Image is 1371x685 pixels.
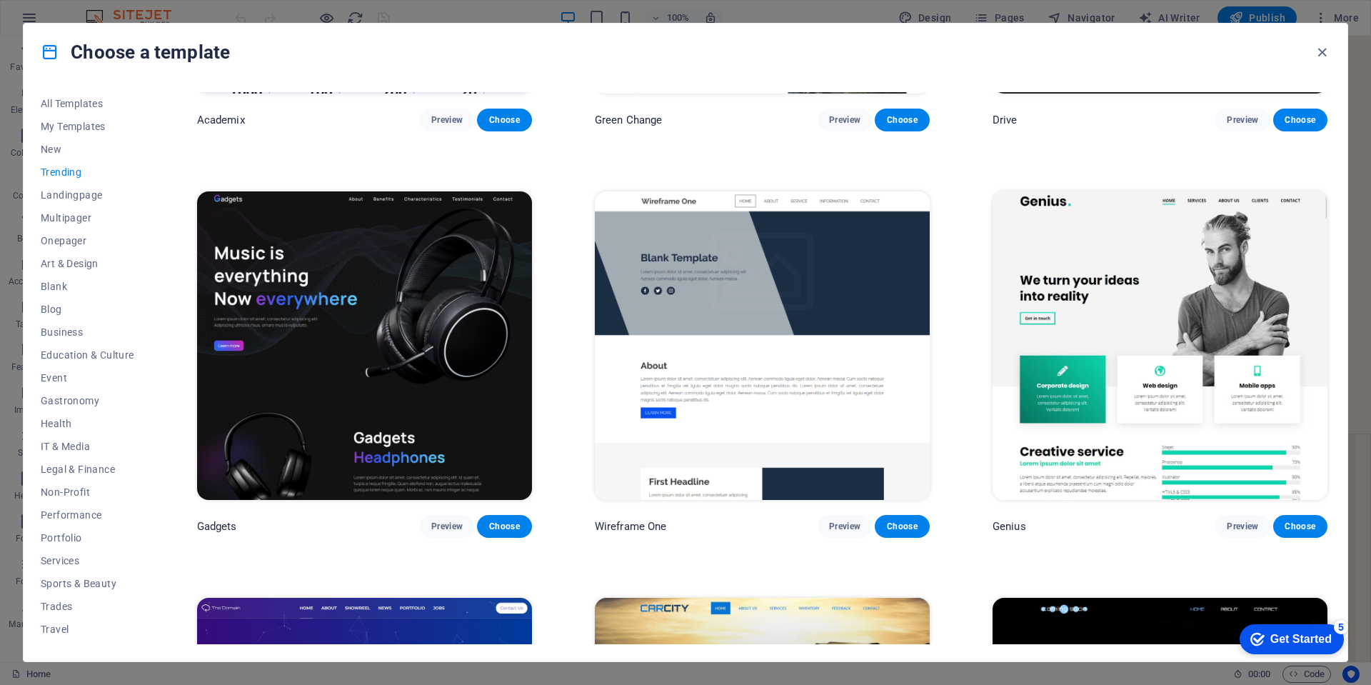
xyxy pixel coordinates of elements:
[41,326,134,338] span: Business
[41,486,134,498] span: Non-Profit
[41,372,134,384] span: Event
[818,109,872,131] button: Preview
[41,412,134,435] button: Health
[488,521,520,532] span: Choose
[41,555,134,566] span: Services
[41,235,134,246] span: Onepager
[41,549,134,572] button: Services
[829,521,860,532] span: Preview
[875,109,929,131] button: Choose
[197,191,532,500] img: Gadgets
[41,441,134,452] span: IT & Media
[41,624,134,635] span: Travel
[886,521,918,532] span: Choose
[197,519,237,534] p: Gadgets
[1285,521,1316,532] span: Choose
[993,519,1026,534] p: Genius
[993,191,1327,500] img: Genius
[11,7,116,37] div: Get Started 5 items remaining, 0% complete
[41,595,134,618] button: Trades
[41,321,134,344] button: Business
[197,113,245,127] p: Academix
[41,526,134,549] button: Portfolio
[818,515,872,538] button: Preview
[41,189,134,201] span: Landingpage
[41,184,134,206] button: Landingpage
[41,366,134,389] button: Event
[1273,109,1327,131] button: Choose
[431,521,463,532] span: Preview
[1215,515,1270,538] button: Preview
[41,144,134,155] span: New
[41,395,134,406] span: Gastronomy
[420,109,474,131] button: Preview
[477,109,531,131] button: Choose
[829,114,860,126] span: Preview
[42,16,104,29] div: Get Started
[488,114,520,126] span: Choose
[41,618,134,641] button: Travel
[41,578,134,589] span: Sports & Beauty
[41,349,134,361] span: Education & Culture
[41,509,134,521] span: Performance
[1285,114,1316,126] span: Choose
[41,92,134,115] button: All Templates
[420,515,474,538] button: Preview
[41,229,134,252] button: Onepager
[41,138,134,161] button: New
[41,458,134,481] button: Legal & Finance
[595,191,930,500] img: Wireframe One
[41,481,134,504] button: Non-Profit
[41,389,134,412] button: Gastronomy
[41,304,134,315] span: Blog
[41,435,134,458] button: IT & Media
[477,515,531,538] button: Choose
[875,515,929,538] button: Choose
[41,161,134,184] button: Trending
[41,572,134,595] button: Sports & Beauty
[41,258,134,269] span: Art & Design
[41,601,134,612] span: Trades
[1227,521,1258,532] span: Preview
[41,281,134,292] span: Blank
[41,504,134,526] button: Performance
[41,212,134,224] span: Multipager
[41,641,134,664] button: Wireframe
[1273,515,1327,538] button: Choose
[106,3,120,17] div: 5
[595,519,667,534] p: Wireframe One
[993,113,1018,127] p: Drive
[41,275,134,298] button: Blank
[41,464,134,475] span: Legal & Finance
[431,114,463,126] span: Preview
[1227,114,1258,126] span: Preview
[41,166,134,178] span: Trending
[886,114,918,126] span: Choose
[41,298,134,321] button: Blog
[41,532,134,544] span: Portfolio
[41,41,230,64] h4: Choose a template
[41,98,134,109] span: All Templates
[41,115,134,138] button: My Templates
[41,252,134,275] button: Art & Design
[1215,109,1270,131] button: Preview
[41,418,134,429] span: Health
[41,344,134,366] button: Education & Culture
[41,121,134,132] span: My Templates
[595,113,663,127] p: Green Change
[41,206,134,229] button: Multipager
